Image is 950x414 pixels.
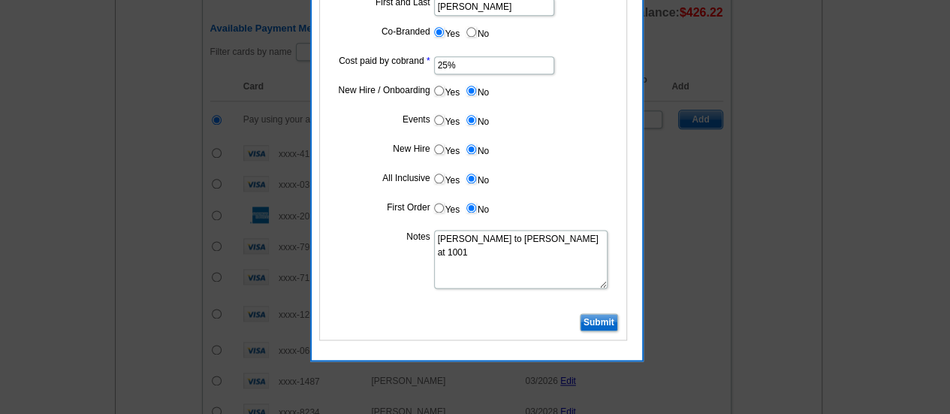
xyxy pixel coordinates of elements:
[466,27,476,37] input: No
[434,174,444,183] input: Yes
[466,86,476,95] input: No
[466,115,476,125] input: No
[434,86,444,95] input: Yes
[465,23,489,41] label: No
[465,199,489,216] label: No
[433,170,460,187] label: Yes
[466,144,476,154] input: No
[465,170,489,187] label: No
[330,230,430,243] label: Notes
[433,23,460,41] label: Yes
[434,144,444,154] input: Yes
[580,313,618,331] input: Submit
[465,111,489,128] label: No
[465,141,489,158] label: No
[650,65,950,414] iframe: LiveChat chat widget
[330,113,430,126] label: Events
[330,25,430,38] label: Co-Branded
[434,27,444,37] input: Yes
[466,203,476,213] input: No
[465,82,489,99] label: No
[434,203,444,213] input: Yes
[330,83,430,97] label: New Hire / Onboarding
[330,171,430,185] label: All Inclusive
[433,111,460,128] label: Yes
[433,199,460,216] label: Yes
[330,54,430,68] label: Cost paid by cobrand
[434,115,444,125] input: Yes
[466,174,476,183] input: No
[330,201,430,214] label: First Order
[433,141,460,158] label: Yes
[330,142,430,156] label: New Hire
[433,82,460,99] label: Yes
